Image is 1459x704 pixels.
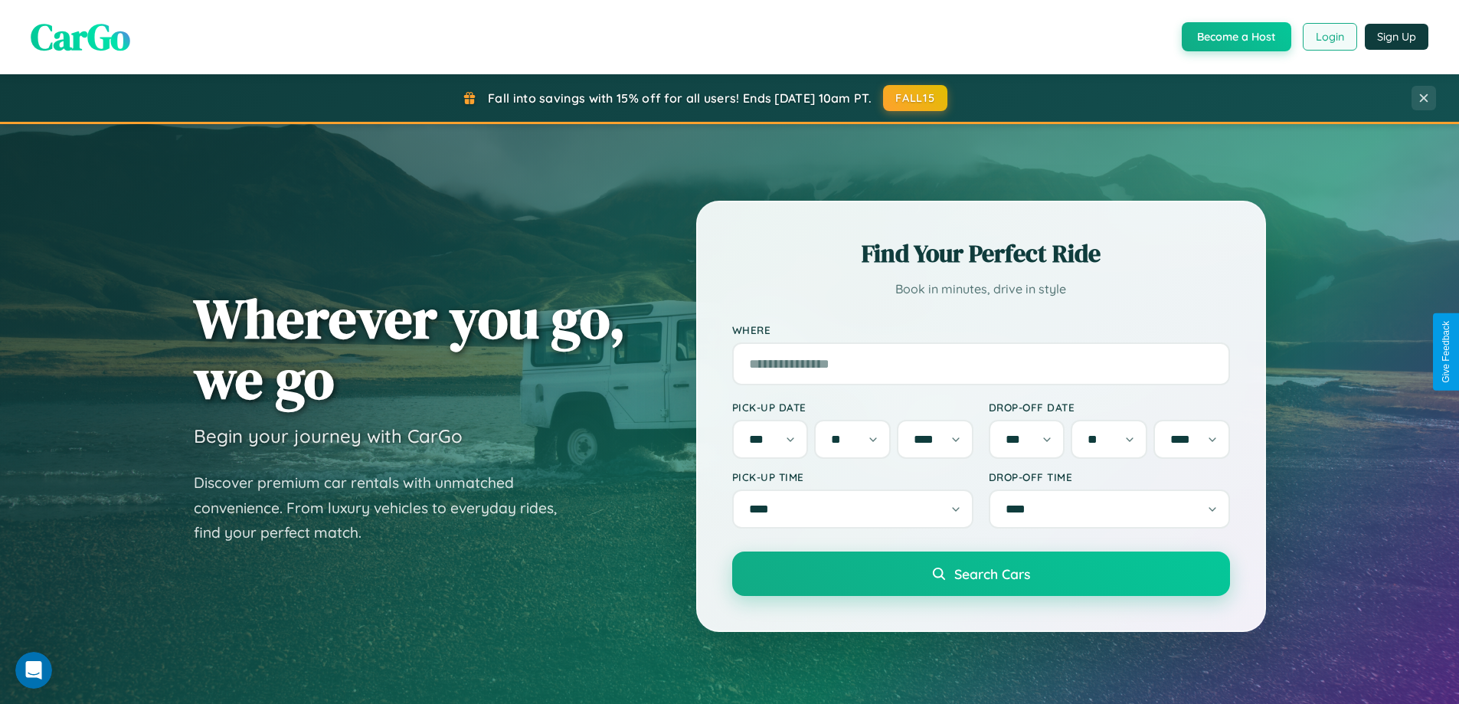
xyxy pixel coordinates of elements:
span: Search Cars [954,565,1030,582]
iframe: Intercom live chat [15,652,52,689]
label: Drop-off Date [989,401,1230,414]
button: Search Cars [732,552,1230,596]
button: Become a Host [1182,22,1291,51]
label: Drop-off Time [989,470,1230,483]
h1: Wherever you go, we go [194,288,626,409]
h2: Find Your Perfect Ride [732,237,1230,270]
p: Book in minutes, drive in style [732,278,1230,300]
button: Login [1303,23,1357,51]
label: Where [732,323,1230,336]
div: Give Feedback [1441,321,1451,383]
p: Discover premium car rentals with unmatched convenience. From luxury vehicles to everyday rides, ... [194,470,577,545]
span: CarGo [31,11,130,62]
button: FALL15 [883,85,947,111]
button: Sign Up [1365,24,1428,50]
h3: Begin your journey with CarGo [194,424,463,447]
label: Pick-up Time [732,470,973,483]
span: Fall into savings with 15% off for all users! Ends [DATE] 10am PT. [488,90,872,106]
label: Pick-up Date [732,401,973,414]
